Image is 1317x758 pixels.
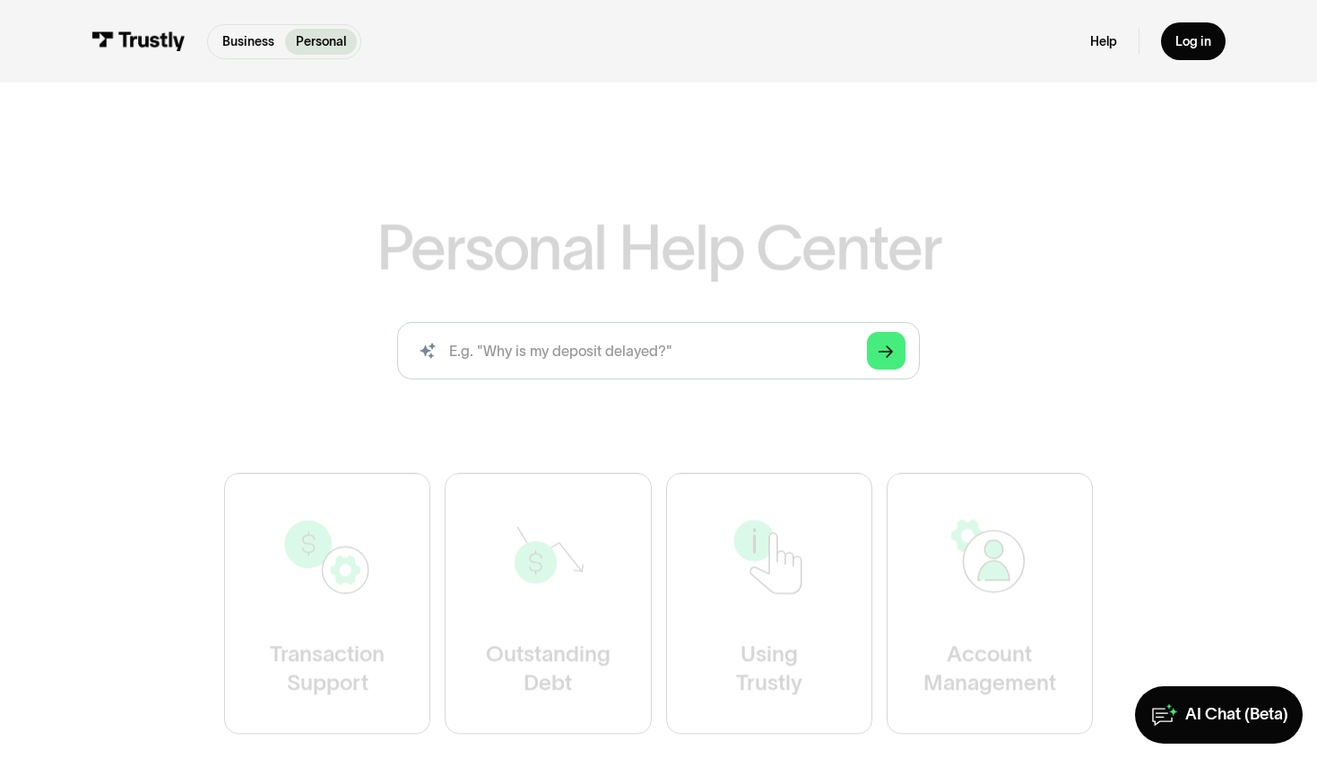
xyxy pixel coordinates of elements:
a: AccountManagement [887,473,1093,734]
a: UsingTrustly [666,473,872,734]
h1: Personal Help Center [377,215,941,278]
div: Using Trustly [736,640,802,697]
div: Transaction Support [270,640,385,697]
p: Business [222,32,274,51]
div: AI Chat (Beta) [1185,704,1288,725]
a: Help [1090,33,1117,49]
a: AI Chat (Beta) [1135,686,1303,744]
div: Account Management [923,640,1056,697]
div: Outstanding Debt [486,640,611,697]
input: search [397,322,919,379]
a: TransactionSupport [224,473,430,734]
img: Trustly Logo [91,31,185,51]
p: Personal [296,32,346,51]
a: Personal [285,29,357,55]
a: OutstandingDebt [445,473,651,734]
div: Log in [1175,33,1211,49]
a: Business [212,29,285,55]
a: Log in [1161,22,1226,60]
